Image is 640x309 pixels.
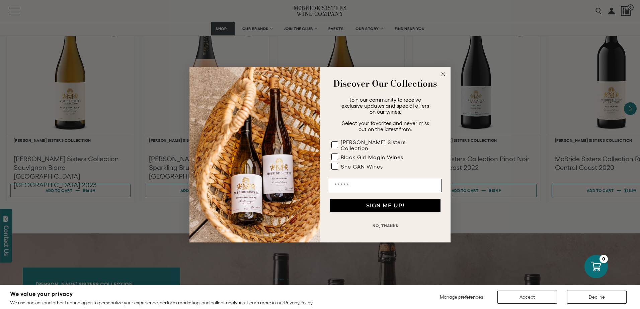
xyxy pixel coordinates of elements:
[341,97,429,115] span: Join our community to receive exclusive updates and special offers on our wines.
[284,300,313,305] a: Privacy Policy.
[330,199,441,212] button: SIGN ME UP!
[329,179,442,192] input: Email
[341,164,383,170] div: She CAN Wines
[497,291,557,304] button: Accept
[436,291,487,304] button: Manage preferences
[599,255,608,263] div: 0
[341,139,428,151] div: [PERSON_NAME] Sisters Collection
[189,67,320,242] img: 42653730-7e35-4af7-a99d-12bf478283cf.jpeg
[439,70,447,78] button: Close dialog
[333,77,437,90] strong: Discover Our Collections
[342,120,429,132] span: Select your favorites and never miss out on the latest from:
[341,154,403,160] div: Black Girl Magic Wines
[440,294,483,300] span: Manage preferences
[10,291,313,297] h2: We value your privacy
[567,291,627,304] button: Decline
[329,219,442,232] button: NO, THANKS
[10,300,313,306] p: We use cookies and other technologies to personalize your experience, perform marketing, and coll...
